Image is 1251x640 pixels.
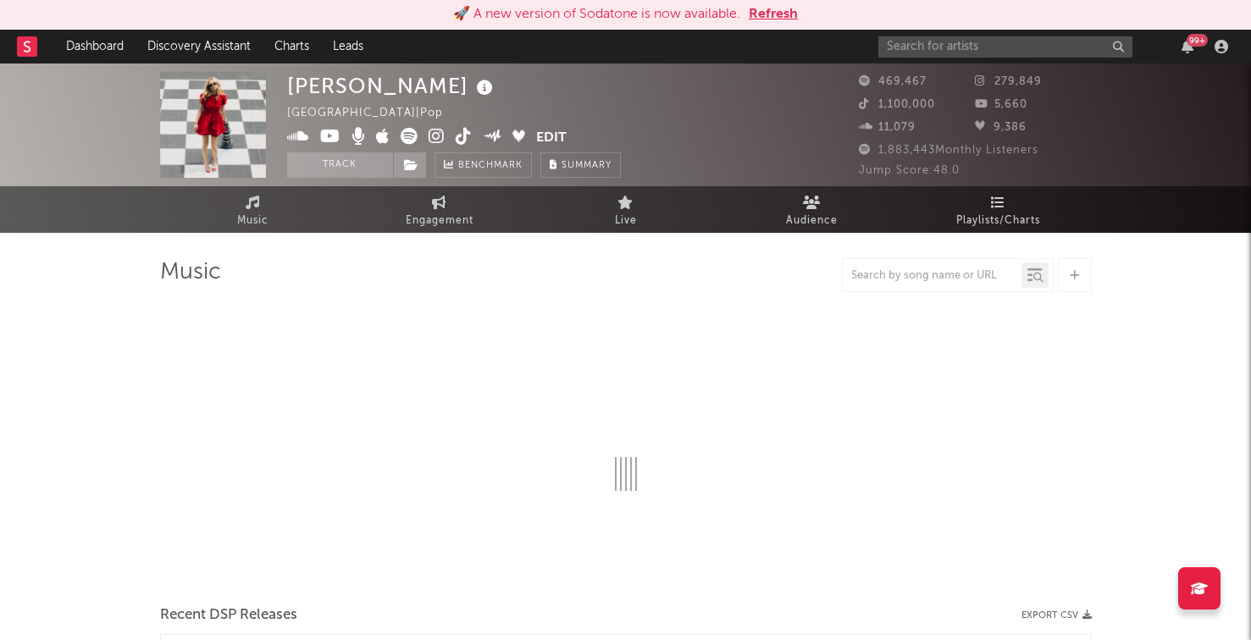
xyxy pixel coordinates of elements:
button: Refresh [749,4,798,25]
span: 1,100,000 [859,99,935,110]
div: [GEOGRAPHIC_DATA] | Pop [287,103,462,124]
span: Playlists/Charts [956,211,1040,231]
span: Benchmark [458,156,523,176]
a: Engagement [346,186,533,233]
span: Audience [786,211,838,231]
a: Dashboard [54,30,136,63]
span: Summary [562,161,612,170]
span: Jump Score: 48.0 [859,165,960,176]
button: Export CSV [1021,610,1092,621]
span: 1,883,443 Monthly Listeners [859,145,1038,156]
div: 99 + [1187,34,1208,47]
a: Playlists/Charts [905,186,1092,233]
div: [PERSON_NAME] [287,72,497,100]
input: Search by song name or URL [843,269,1021,283]
span: 279,849 [975,76,1042,87]
span: Live [615,211,637,231]
span: Music [237,211,268,231]
span: 469,467 [859,76,927,87]
a: Charts [263,30,321,63]
button: Edit [536,128,567,149]
a: Benchmark [435,152,532,178]
span: Engagement [406,211,473,231]
div: 🚀 A new version of Sodatone is now available. [453,4,740,25]
button: Track [287,152,393,178]
span: 9,386 [975,122,1027,133]
a: Leads [321,30,375,63]
span: 11,079 [859,122,916,133]
span: Recent DSP Releases [160,605,297,626]
span: 5,660 [975,99,1027,110]
input: Search for artists [878,36,1132,58]
button: 99+ [1182,40,1193,53]
button: Summary [540,152,621,178]
a: Discovery Assistant [136,30,263,63]
a: Music [160,186,346,233]
a: Audience [719,186,905,233]
a: Live [533,186,719,233]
